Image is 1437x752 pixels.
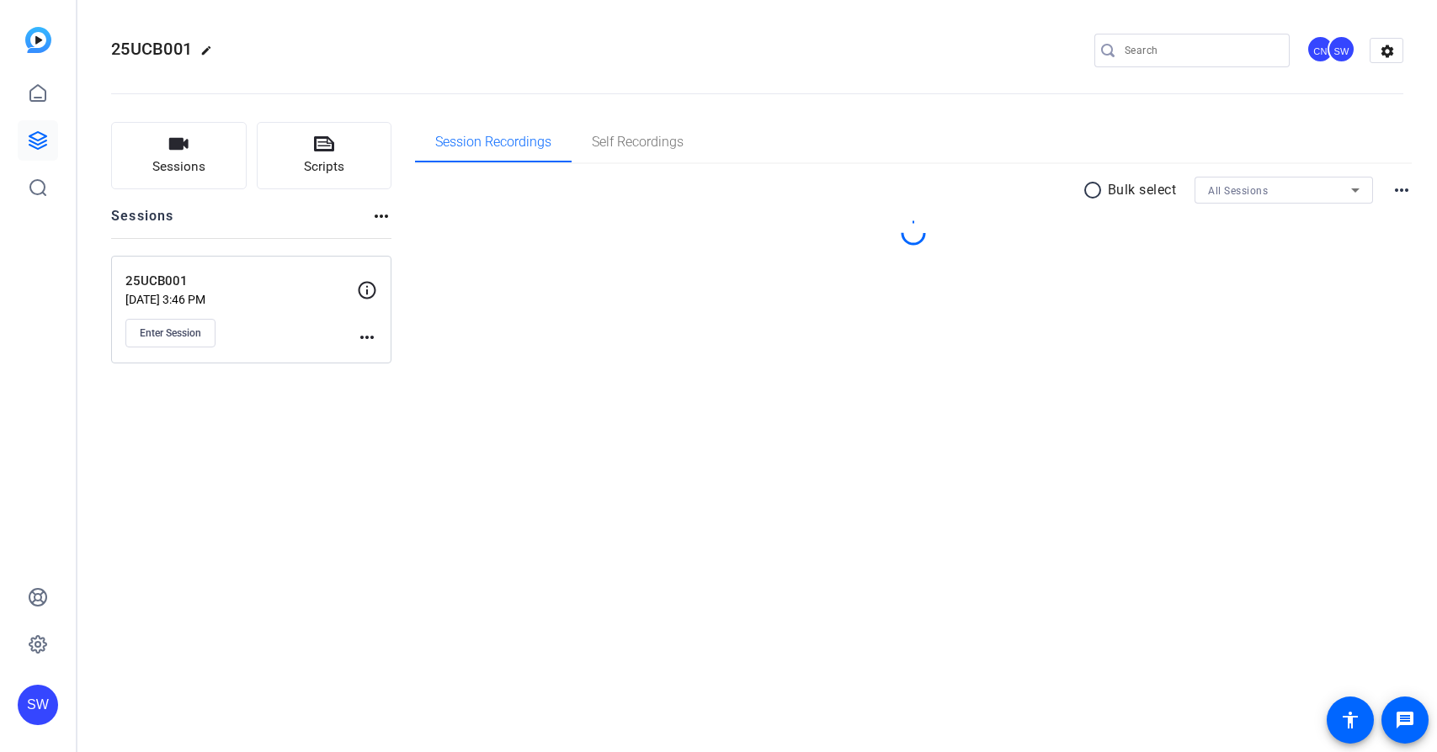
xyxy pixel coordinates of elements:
[1083,180,1108,200] mat-icon: radio_button_unchecked
[1395,710,1415,730] mat-icon: message
[140,326,201,340] span: Enter Session
[1340,710,1360,730] mat-icon: accessibility
[1125,40,1276,61] input: Search
[257,122,392,189] button: Scripts
[1307,35,1334,63] div: CN
[25,27,51,53] img: blue-gradient.svg
[125,319,216,347] button: Enter Session
[1370,39,1404,64] mat-icon: settings
[1392,180,1412,200] mat-icon: more_horiz
[304,157,344,177] span: Scripts
[1328,35,1357,65] ngx-avatar: Steve Welch
[357,327,377,347] mat-icon: more_horiz
[152,157,205,177] span: Sessions
[111,122,247,189] button: Sessions
[592,135,684,149] span: Self Recordings
[125,272,357,291] p: 25UCB001
[200,45,221,65] mat-icon: edit
[1328,35,1355,63] div: SW
[111,206,174,238] h2: Sessions
[435,135,551,149] span: Session Recordings
[18,685,58,725] div: SW
[125,293,357,306] p: [DATE] 3:46 PM
[1208,185,1268,197] span: All Sessions
[1108,180,1177,200] p: Bulk select
[1307,35,1336,65] ngx-avatar: Cameron Noel
[371,206,391,226] mat-icon: more_horiz
[111,39,192,59] span: 25UCB001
